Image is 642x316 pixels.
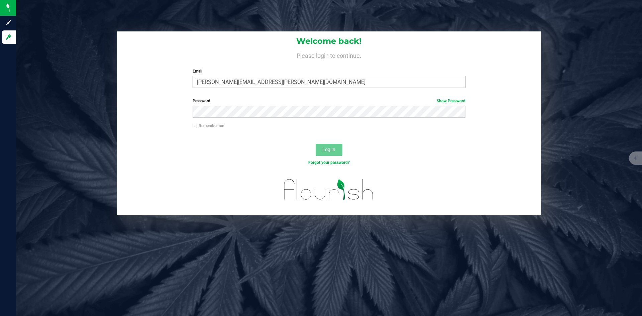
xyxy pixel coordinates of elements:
[193,124,197,128] input: Remember me
[276,173,382,207] img: flourish_logo.svg
[117,37,541,45] h1: Welcome back!
[437,99,465,103] a: Show Password
[193,123,224,129] label: Remember me
[117,51,541,59] h4: Please login to continue.
[316,144,342,156] button: Log In
[322,147,335,152] span: Log In
[5,19,12,26] inline-svg: Sign up
[308,160,350,165] a: Forgot your password?
[193,68,465,74] label: Email
[193,99,210,103] span: Password
[5,34,12,40] inline-svg: Log in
